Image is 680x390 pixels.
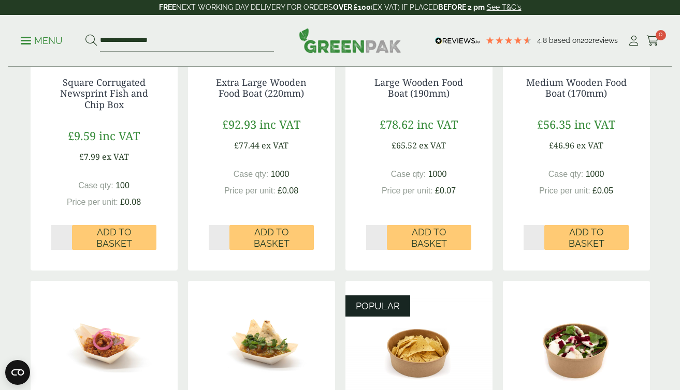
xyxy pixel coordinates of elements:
a: Square Corrugated Newsprint Fish and Chip Box [60,76,148,111]
a: Extra Large Wooden Food Boat (220mm) [216,76,307,100]
span: £0.05 [592,186,613,195]
p: Menu [21,35,63,47]
span: £7.99 [79,151,100,162]
span: Based on [549,36,581,44]
button: Open CMP widget [5,360,30,385]
span: reviews [592,36,618,44]
span: ex VAT [576,140,603,151]
span: 4.8 [537,36,549,44]
strong: OVER £100 [333,3,371,11]
span: Price per unit: [382,186,433,195]
span: inc VAT [99,128,140,143]
img: GreenPak Supplies [299,28,401,53]
a: Large Wooden Food Boat (190mm) [374,76,463,100]
span: £9.59 [68,128,96,143]
button: Add to Basket [544,225,629,250]
span: Add to Basket [79,227,149,249]
span: inc VAT [417,116,458,132]
span: Price per unit: [539,186,590,195]
span: Case qty: [234,170,269,178]
span: £77.44 [234,140,259,151]
span: £0.08 [278,186,298,195]
div: 4.79 Stars [485,36,532,45]
span: 1000 [586,170,604,178]
span: POPULAR [356,301,400,311]
button: Add to Basket [387,225,471,250]
a: Menu [21,35,63,45]
i: My Account [627,36,640,46]
strong: FREE [159,3,176,11]
a: See T&C's [487,3,522,11]
span: 100 [115,181,129,190]
i: Cart [646,36,659,46]
span: Case qty: [548,170,584,178]
span: £78.62 [380,116,414,132]
span: Add to Basket [394,227,464,249]
span: £46.96 [549,140,574,151]
span: ex VAT [262,140,288,151]
button: Add to Basket [229,225,314,250]
span: Price per unit: [67,198,118,206]
span: £0.07 [435,186,456,195]
button: Add to Basket [72,225,156,250]
a: Medium Wooden Food Boat (170mm) [526,76,627,100]
span: £0.08 [120,198,141,206]
span: £92.93 [222,116,256,132]
a: 0 [646,33,659,49]
span: £56.35 [537,116,571,132]
span: 1000 [428,170,447,178]
span: Add to Basket [552,227,621,249]
span: 202 [581,36,592,44]
span: Add to Basket [237,227,307,249]
img: REVIEWS.io [435,37,480,44]
span: inc VAT [259,116,300,132]
strong: BEFORE 2 pm [438,3,485,11]
span: 0 [656,30,666,40]
span: 1000 [271,170,290,178]
span: ex VAT [419,140,446,151]
span: inc VAT [574,116,615,132]
span: Price per unit: [224,186,276,195]
span: ex VAT [102,151,129,162]
span: Case qty: [391,170,426,178]
span: £65.52 [392,140,417,151]
span: Case qty: [78,181,113,190]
